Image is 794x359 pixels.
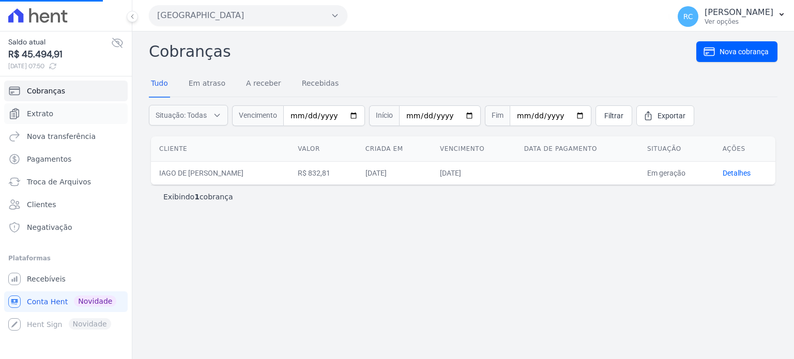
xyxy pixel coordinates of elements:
[149,5,347,26] button: [GEOGRAPHIC_DATA]
[604,111,623,121] span: Filtrar
[4,103,128,124] a: Extrato
[151,161,289,184] td: IAGO DE [PERSON_NAME]
[432,136,516,162] th: Vencimento
[244,71,283,98] a: A receber
[4,126,128,147] a: Nova transferência
[723,169,751,177] a: Detalhes
[705,7,773,18] p: [PERSON_NAME]
[639,161,714,184] td: Em geração
[151,136,289,162] th: Cliente
[636,105,694,126] a: Exportar
[300,71,341,98] a: Recebidas
[595,105,632,126] a: Filtrar
[194,193,200,201] b: 1
[27,274,66,284] span: Recebíveis
[27,177,91,187] span: Troca de Arquivos
[27,199,56,210] span: Clientes
[369,105,399,126] span: Início
[27,131,96,142] span: Nova transferência
[289,161,357,184] td: R$ 832,81
[4,81,128,101] a: Cobranças
[720,46,769,57] span: Nova cobrança
[149,105,228,126] button: Situação: Todas
[669,2,794,31] button: RC [PERSON_NAME] Ver opções
[658,111,685,121] span: Exportar
[639,136,714,162] th: Situação
[232,105,283,126] span: Vencimento
[156,110,207,120] span: Situação: Todas
[289,136,357,162] th: Valor
[8,61,111,71] span: [DATE] 07:50
[357,136,432,162] th: Criada em
[8,37,111,48] span: Saldo atual
[714,136,775,162] th: Ações
[696,41,777,62] a: Nova cobrança
[485,105,510,126] span: Fim
[149,71,170,98] a: Tudo
[27,222,72,232] span: Negativação
[432,161,516,184] td: [DATE]
[8,48,111,61] span: R$ 45.494,91
[8,81,124,335] nav: Sidebar
[4,217,128,238] a: Negativação
[27,108,53,119] span: Extrato
[4,194,128,215] a: Clientes
[27,86,65,96] span: Cobranças
[4,291,128,312] a: Conta Hent Novidade
[705,18,773,26] p: Ver opções
[4,171,128,192] a: Troca de Arquivos
[163,192,233,202] p: Exibindo cobrança
[516,136,639,162] th: Data de pagamento
[4,149,128,169] a: Pagamentos
[149,40,696,63] h2: Cobranças
[27,296,68,307] span: Conta Hent
[187,71,227,98] a: Em atraso
[357,161,432,184] td: [DATE]
[8,252,124,264] div: Plataformas
[683,13,693,20] span: RC
[27,154,71,164] span: Pagamentos
[4,269,128,289] a: Recebíveis
[74,295,116,307] span: Novidade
